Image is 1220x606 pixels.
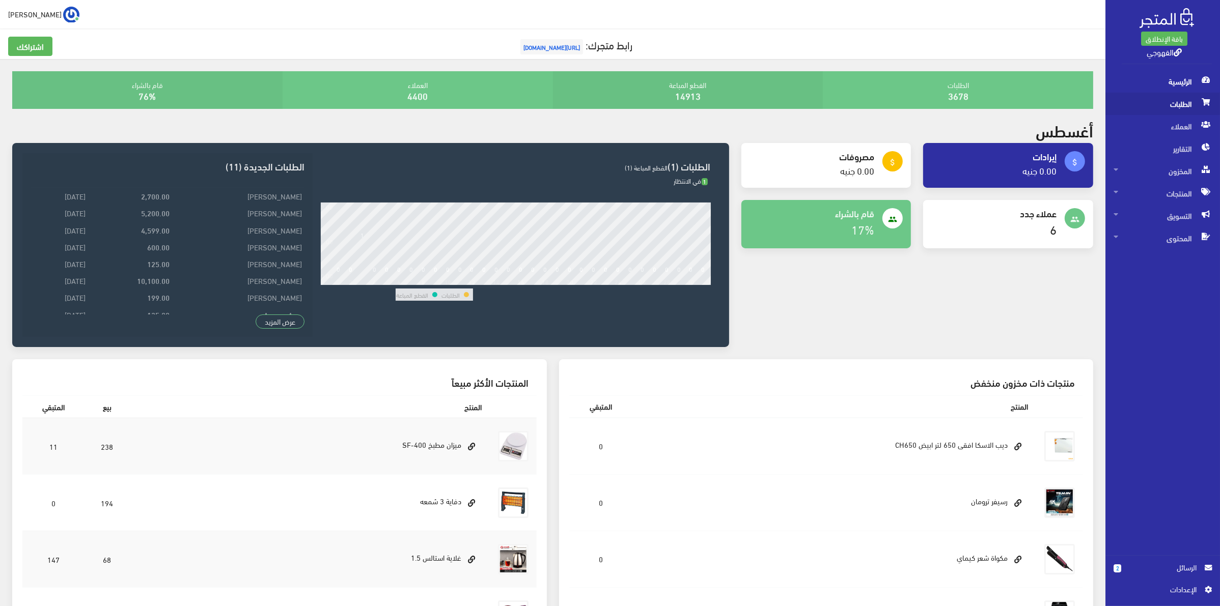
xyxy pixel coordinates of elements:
[633,418,1036,475] td: ديب الاسكا افقى 650 لتر ابيض CH650
[141,207,170,218] strong: 5,200.00
[542,278,549,285] div: 18
[147,309,170,320] strong: 125.00
[141,224,170,236] strong: 4,599.00
[1105,227,1220,249] a: المحتوى
[663,278,671,285] div: 28
[31,161,304,171] h3: الطلبات الجديدة (11)
[1044,431,1075,461] img: dyb-alaska-afk-650-ltr-abyd-ch650.png
[1147,44,1182,59] a: القهوجي
[1044,487,1075,518] img: rsyfr-troman.jpg
[422,278,425,285] div: 8
[172,289,304,306] td: [PERSON_NAME]
[12,71,283,109] div: قام بالشراء
[349,278,352,285] div: 2
[31,289,88,306] td: [DATE]
[396,288,429,301] td: القطع المباعة
[283,71,553,109] div: العملاء
[147,258,170,269] strong: 125.00
[674,175,708,187] span: في الانتظار
[1114,93,1212,115] span: الطلبات
[407,87,428,104] a: 4400
[63,7,79,23] img: ...
[1070,215,1079,224] i: people
[1114,115,1212,137] span: العملاء
[8,6,79,22] a: ... [PERSON_NAME]
[750,151,875,161] h4: مصروفات
[1105,182,1220,205] a: المنتجات
[888,215,897,224] i: people
[498,544,529,574] img: ghlay-astals-15.jpg
[888,158,897,167] i: attach_money
[590,278,597,285] div: 22
[22,395,85,418] th: المتبقي
[172,238,304,255] td: [PERSON_NAME]
[137,275,170,286] strong: 10,100.00
[625,161,668,174] span: القطع المباعة (1)
[1114,137,1212,160] span: التقارير
[445,278,452,285] div: 10
[130,395,490,418] th: المنتج
[22,474,85,531] td: 0
[256,314,304,329] a: عرض المزيد
[172,188,304,205] td: [PERSON_NAME]
[569,531,633,587] td: 0
[823,71,1093,109] div: الطلبات
[1105,93,1220,115] a: الطلبات
[8,37,52,56] a: اشتراكك
[1105,137,1220,160] a: التقارير
[138,87,156,104] a: 76%
[1050,218,1057,240] a: 6
[1105,115,1220,137] a: العملاء
[1140,8,1194,28] img: .
[518,35,632,54] a: رابط متجرك:[URL][DOMAIN_NAME]
[750,208,875,218] h4: قام بالشراء
[22,531,85,587] td: 147
[1114,227,1212,249] span: المحتوى
[633,474,1036,531] td: رسيفر ترومان
[130,531,490,587] td: غلاية استالس 1.5
[31,188,88,205] td: [DATE]
[1114,70,1212,93] span: الرئيسية
[1114,205,1212,227] span: التسويق
[31,238,88,255] td: [DATE]
[85,531,130,587] td: 68
[1105,160,1220,182] a: المخزون
[373,278,376,285] div: 4
[130,418,490,475] td: ميزان مطبخ SF-400
[633,395,1036,417] th: المنتج
[569,395,633,417] th: المتبقي
[569,474,633,531] td: 0
[321,161,711,171] h3: الطلبات (1)
[931,208,1057,218] h4: عملاء جدد
[12,536,51,575] iframe: Drift Widget Chat Controller
[948,87,968,104] a: 3678
[931,151,1057,161] h4: إيرادات
[172,255,304,272] td: [PERSON_NAME]
[85,418,130,475] td: 238
[172,272,304,289] td: [PERSON_NAME]
[172,205,304,221] td: [PERSON_NAME]
[31,306,88,323] td: [DATE]
[31,221,88,238] td: [DATE]
[8,8,62,20] span: [PERSON_NAME]
[566,278,573,285] div: 20
[1114,182,1212,205] span: المنتجات
[85,395,130,418] th: بيع
[687,278,695,285] div: 30
[639,278,646,285] div: 26
[702,178,708,186] span: 1
[1114,564,1121,572] span: 2
[553,71,823,109] div: القطع المباعة
[468,278,476,285] div: 12
[1114,160,1212,182] span: المخزون
[1114,584,1212,600] a: اﻹعدادات
[1070,158,1079,167] i: attach_money
[31,255,88,272] td: [DATE]
[441,288,460,301] td: الطلبات
[569,418,633,475] td: 0
[675,87,701,104] a: 14913
[1129,562,1197,573] span: الرسائل
[147,292,170,303] strong: 199.00
[141,190,170,201] strong: 2,700.00
[517,278,524,285] div: 16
